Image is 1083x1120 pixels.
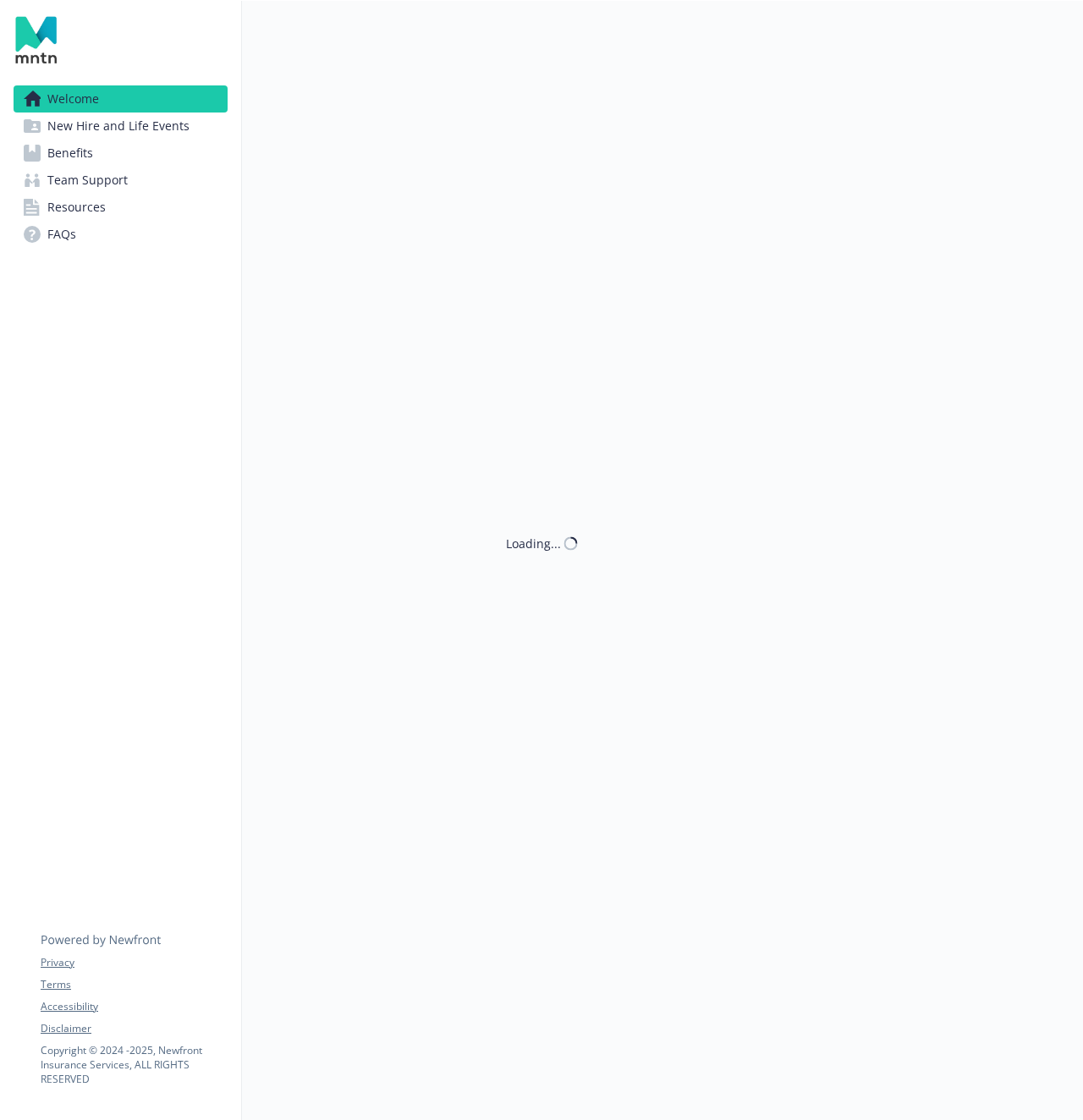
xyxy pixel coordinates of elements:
[506,535,561,552] div: Loading...
[47,85,99,113] span: Welcome
[41,1043,227,1086] p: Copyright © 2024 - 2025 , Newfront Insurance Services, ALL RIGHTS RESERVED
[47,140,93,167] span: Benefits
[41,955,227,970] a: Privacy
[14,194,228,221] a: Resources
[47,194,106,221] span: Resources
[14,221,228,248] a: FAQs
[41,977,227,992] a: Terms
[14,167,228,194] a: Team Support
[47,221,76,248] span: FAQs
[47,167,128,194] span: Team Support
[41,999,227,1014] a: Accessibility
[14,85,228,113] a: Welcome
[14,140,228,167] a: Benefits
[41,1021,227,1036] a: Disclaimer
[14,113,228,140] a: New Hire and Life Events
[47,113,190,140] span: New Hire and Life Events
